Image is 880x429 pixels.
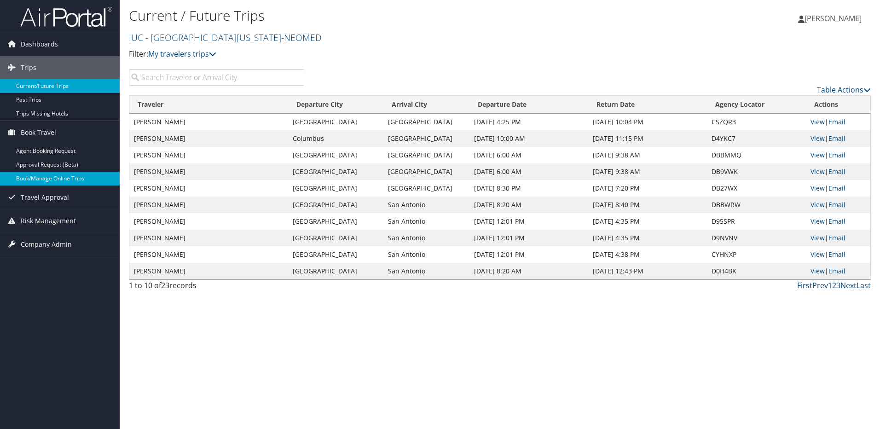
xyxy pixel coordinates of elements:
[817,85,871,95] a: Table Actions
[588,130,706,147] td: [DATE] 11:15 PM
[707,130,806,147] td: D4YKC7
[811,134,825,143] a: View
[129,246,288,263] td: [PERSON_NAME]
[588,180,706,197] td: [DATE] 7:20 PM
[129,163,288,180] td: [PERSON_NAME]
[383,130,469,147] td: [GEOGRAPHIC_DATA]
[805,13,862,23] span: [PERSON_NAME]
[383,263,469,279] td: San Antonio
[707,180,806,197] td: DB27WX
[288,147,383,163] td: [GEOGRAPHIC_DATA]
[21,33,58,56] span: Dashboards
[383,197,469,213] td: San Antonio
[798,5,871,32] a: [PERSON_NAME]
[707,114,806,130] td: CSZQR3
[707,197,806,213] td: DBBWRW
[828,134,845,143] a: Email
[469,197,589,213] td: [DATE] 8:20 AM
[588,96,706,114] th: Return Date: activate to sort column ascending
[707,163,806,180] td: DB9VWK
[832,280,836,290] a: 2
[811,200,825,209] a: View
[828,233,845,242] a: Email
[707,263,806,279] td: D0H4BK
[129,230,288,246] td: [PERSON_NAME]
[129,96,288,114] th: Traveler: activate to sort column ascending
[828,217,845,226] a: Email
[828,151,845,159] a: Email
[812,280,828,290] a: Prev
[806,147,870,163] td: |
[811,117,825,126] a: View
[288,230,383,246] td: [GEOGRAPHIC_DATA]
[588,230,706,246] td: [DATE] 4:35 PM
[828,117,845,126] a: Email
[129,69,304,86] input: Search Traveler or Arrival City
[469,263,589,279] td: [DATE] 8:20 AM
[129,180,288,197] td: [PERSON_NAME]
[383,163,469,180] td: [GEOGRAPHIC_DATA]
[797,280,812,290] a: First
[129,114,288,130] td: [PERSON_NAME]
[828,200,845,209] a: Email
[588,197,706,213] td: [DATE] 8:40 PM
[811,233,825,242] a: View
[129,31,324,44] a: IUC - [GEOGRAPHIC_DATA][US_STATE]-NEOMED
[469,96,589,114] th: Departure Date: activate to sort column descending
[811,184,825,192] a: View
[707,246,806,263] td: CYHNXP
[707,147,806,163] td: DBBMMQ
[469,163,589,180] td: [DATE] 6:00 AM
[383,230,469,246] td: San Antonio
[129,130,288,147] td: [PERSON_NAME]
[828,267,845,275] a: Email
[129,197,288,213] td: [PERSON_NAME]
[288,197,383,213] td: [GEOGRAPHIC_DATA]
[806,130,870,147] td: |
[806,230,870,246] td: |
[588,147,706,163] td: [DATE] 9:38 AM
[811,167,825,176] a: View
[469,147,589,163] td: [DATE] 6:00 AM
[383,147,469,163] td: [GEOGRAPHIC_DATA]
[288,130,383,147] td: Columbus
[828,167,845,176] a: Email
[129,280,304,296] div: 1 to 10 of records
[383,246,469,263] td: San Antonio
[129,6,624,25] h1: Current / Future Trips
[469,180,589,197] td: [DATE] 8:30 PM
[288,114,383,130] td: [GEOGRAPHIC_DATA]
[288,163,383,180] td: [GEOGRAPHIC_DATA]
[840,280,857,290] a: Next
[707,213,806,230] td: D95SPR
[806,163,870,180] td: |
[588,263,706,279] td: [DATE] 12:43 PM
[288,180,383,197] td: [GEOGRAPHIC_DATA]
[828,250,845,259] a: Email
[469,114,589,130] td: [DATE] 4:25 PM
[469,213,589,230] td: [DATE] 12:01 PM
[806,114,870,130] td: |
[469,130,589,147] td: [DATE] 10:00 AM
[21,56,36,79] span: Trips
[288,246,383,263] td: [GEOGRAPHIC_DATA]
[288,96,383,114] th: Departure City: activate to sort column ascending
[148,49,216,59] a: My travelers trips
[811,267,825,275] a: View
[806,213,870,230] td: |
[806,197,870,213] td: |
[21,121,56,144] span: Book Travel
[836,280,840,290] a: 3
[588,163,706,180] td: [DATE] 9:38 AM
[588,114,706,130] td: [DATE] 10:04 PM
[806,246,870,263] td: |
[707,96,806,114] th: Agency Locator: activate to sort column ascending
[129,147,288,163] td: [PERSON_NAME]
[21,186,69,209] span: Travel Approval
[857,280,871,290] a: Last
[588,213,706,230] td: [DATE] 4:35 PM
[161,280,169,290] span: 23
[806,263,870,279] td: |
[806,96,870,114] th: Actions
[383,180,469,197] td: [GEOGRAPHIC_DATA]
